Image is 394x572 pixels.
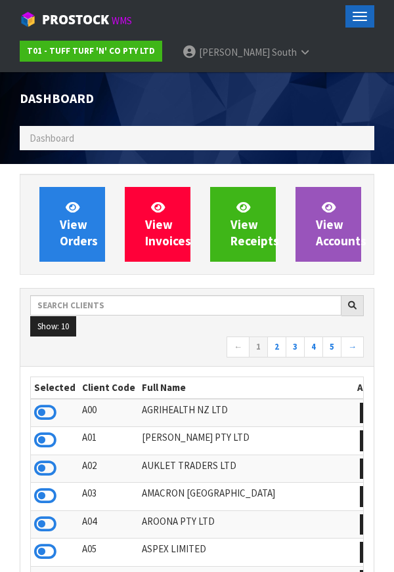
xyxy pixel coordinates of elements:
small: WMS [112,14,132,27]
a: ViewAccounts [295,187,361,262]
a: 3 [286,337,305,357]
a: 2 [267,337,286,357]
span: View Invoices [145,199,191,249]
td: AGRIHEALTH NZ LTD [139,399,354,427]
nav: Page navigation [30,337,364,359]
td: ASPEX LIMITED [139,539,354,567]
img: cube-alt.png [20,11,36,28]
span: Dashboard [20,91,94,106]
input: Search clients [30,295,341,316]
a: 1 [249,337,268,357]
th: Full Name [139,377,354,398]
a: 5 [322,337,341,357]
td: [PERSON_NAME] PTY LTD [139,427,354,455]
a: 4 [304,337,323,357]
td: A02 [79,455,139,483]
a: ← [227,337,250,357]
button: Show: 10 [30,316,76,337]
td: A03 [79,483,139,511]
a: T01 - TUFF TURF 'N' CO PTY LTD [20,41,162,62]
th: Client Code [79,377,139,398]
a: ViewInvoices [125,187,190,262]
td: AMACRON [GEOGRAPHIC_DATA] [139,483,354,511]
td: AUKLET TRADERS LTD [139,455,354,483]
td: A04 [79,510,139,539]
td: A01 [79,427,139,455]
span: ProStock [42,11,109,28]
span: [PERSON_NAME] [199,46,270,58]
td: A00 [79,399,139,427]
a: ViewReceipts [210,187,276,262]
th: Action [354,377,390,398]
a: → [341,337,364,357]
span: South [272,46,297,58]
span: View Receipts [230,199,279,249]
td: AROONA PTY LTD [139,510,354,539]
strong: T01 - TUFF TURF 'N' CO PTY LTD [27,45,155,56]
span: Dashboard [30,132,74,144]
td: A05 [79,539,139,567]
span: View Accounts [316,199,366,249]
a: ViewOrders [39,187,105,262]
th: Selected [31,377,79,398]
span: View Orders [60,199,98,249]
